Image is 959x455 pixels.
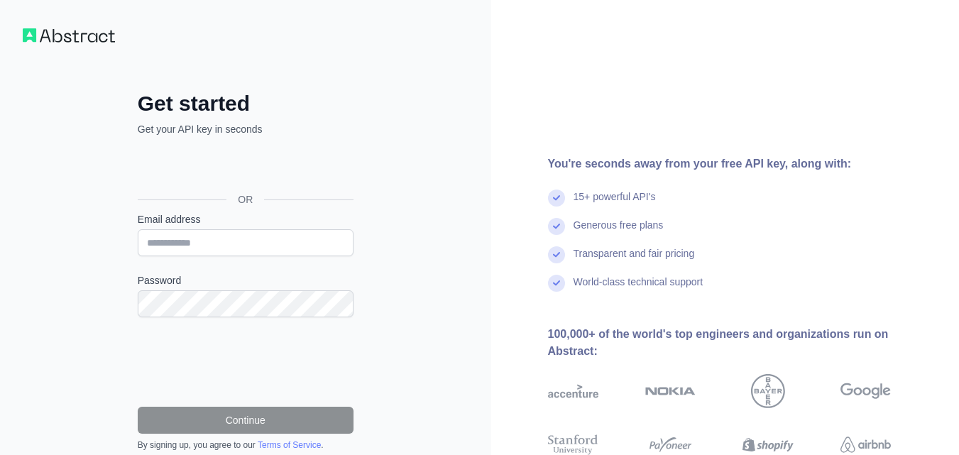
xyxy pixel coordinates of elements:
a: Terms of Service [258,440,321,450]
img: Workflow [23,28,115,43]
iframe: reCAPTCHA [138,334,354,390]
label: Email address [138,212,354,226]
div: By signing up, you agree to our . [138,439,354,451]
img: check mark [548,190,565,207]
img: accenture [548,374,598,408]
div: You're seconds away from your free API key, along with: [548,155,937,172]
img: google [840,374,891,408]
button: Continue [138,407,354,434]
img: check mark [548,275,565,292]
div: 100,000+ of the world's top engineers and organizations run on Abstract: [548,326,937,360]
img: check mark [548,218,565,235]
p: Get your API key in seconds [138,122,354,136]
div: Transparent and fair pricing [574,246,695,275]
h2: Get started [138,91,354,116]
div: World-class technical support [574,275,703,303]
div: 15+ powerful API's [574,190,656,218]
div: Generous free plans [574,218,664,246]
img: bayer [751,374,785,408]
img: check mark [548,246,565,263]
img: nokia [645,374,696,408]
label: Password [138,273,354,287]
span: OR [226,192,264,207]
iframe: Botón de Acceder con Google [131,152,358,183]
